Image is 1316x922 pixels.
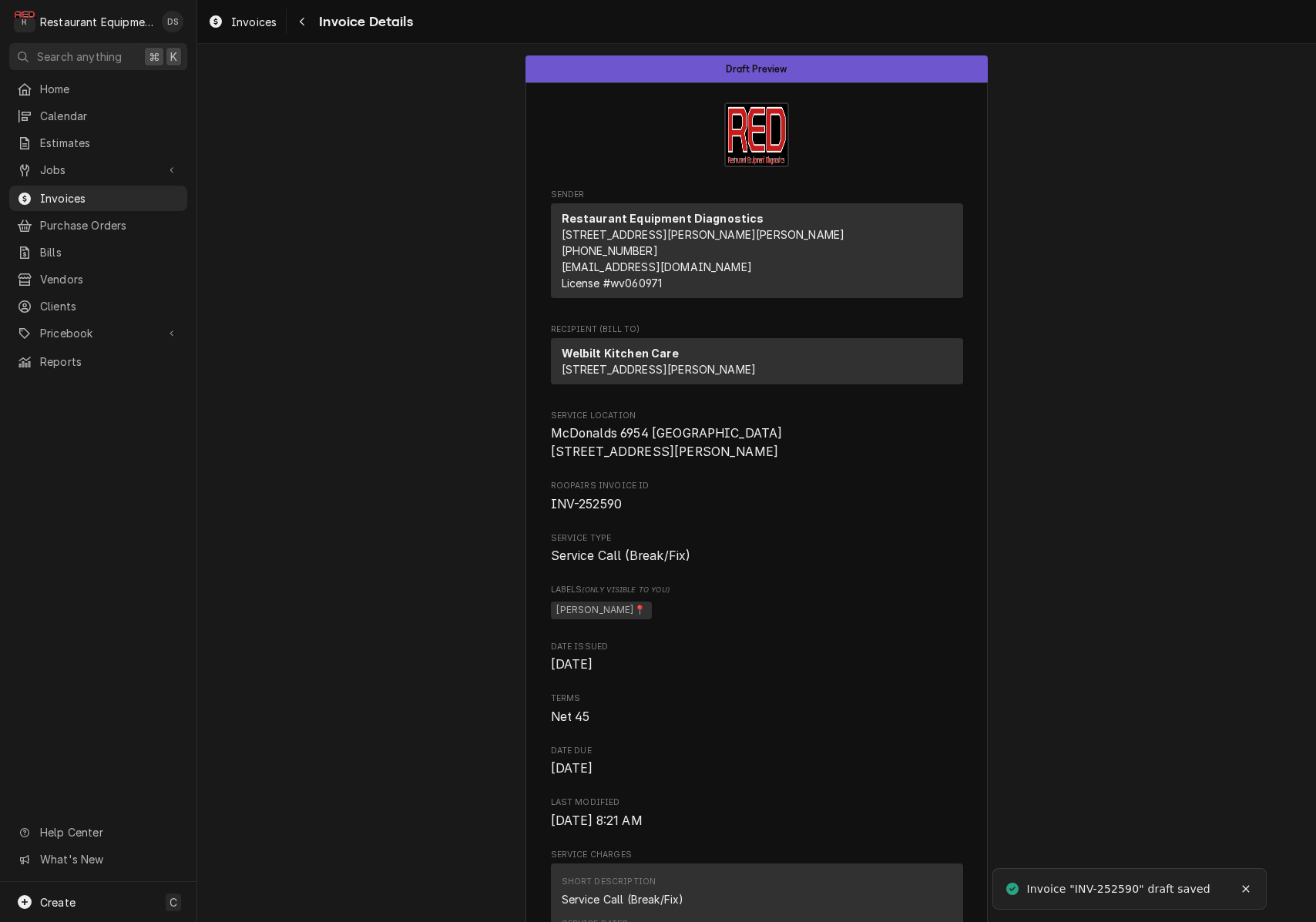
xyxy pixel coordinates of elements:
span: Search anything [37,49,122,65]
div: R [14,11,35,32]
button: Navigate back [290,9,314,34]
div: Invoice Sender [551,189,963,305]
a: Invoices [202,9,283,35]
span: Vendors [40,271,180,287]
span: Terms [551,692,963,705]
div: Restaurant Equipment Diagnostics [40,14,153,30]
div: Date Due [551,745,963,778]
span: Last Modified [551,796,963,809]
span: Service Call (Break/Fix) [551,548,691,563]
span: Create [40,896,76,909]
div: [object Object] [551,584,963,622]
span: Reports [40,354,180,370]
span: Calendar [40,108,180,124]
a: Vendors [9,267,187,292]
span: What's New [40,851,178,867]
span: (Only Visible to You) [582,585,669,594]
span: [PERSON_NAME]📍 [551,602,652,620]
span: Pricebook [40,325,156,341]
span: [DATE] [551,761,593,776]
span: Draft Preview [726,64,787,74]
div: Short Description [562,891,684,907]
a: Go to Help Center [9,820,187,845]
div: Last Modified [551,796,963,830]
span: Service Location [551,410,963,422]
div: Sender [551,203,963,298]
span: Service Type [551,532,963,545]
span: Date Due [551,745,963,757]
div: Short Description [562,876,656,888]
span: Jobs [40,162,156,178]
span: Help Center [40,824,178,840]
span: Sender [551,189,963,201]
a: Go to Jobs [9,157,187,183]
span: Clients [40,298,180,314]
span: K [170,49,177,65]
a: Go to Pricebook [9,320,187,346]
span: Date Issued [551,641,963,653]
a: Calendar [9,103,187,129]
span: [STREET_ADDRESS][PERSON_NAME][PERSON_NAME] [562,228,845,241]
a: Clients [9,293,187,319]
span: Labels [551,584,963,596]
span: C [170,894,177,910]
div: Roopairs Invoice ID [551,480,963,513]
img: Logo [724,102,789,167]
a: Estimates [9,130,187,156]
strong: Restaurant Equipment Diagnostics [562,212,764,225]
button: Search anything⌘K [9,43,187,70]
div: Date Issued [551,641,963,674]
span: [object Object] [551,599,963,622]
span: [DATE] 8:21 AM [551,813,643,828]
span: Service Charges [551,849,963,861]
div: Derek Stewart's Avatar [162,11,183,32]
a: Invoices [9,186,187,211]
div: Short Description [562,876,684,907]
span: McDonalds 6954 [GEOGRAPHIC_DATA] [STREET_ADDRESS][PERSON_NAME] [551,426,783,459]
span: INV-252590 [551,497,623,511]
div: Service Location [551,410,963,461]
a: Bills [9,240,187,265]
span: Recipient (Bill To) [551,324,963,336]
span: [DATE] [551,657,593,672]
span: Service Type [551,547,963,565]
span: Net 45 [551,709,590,724]
a: [EMAIL_ADDRESS][DOMAIN_NAME] [562,260,752,273]
span: Bills [40,244,180,260]
span: Roopairs Invoice ID [551,480,963,492]
span: Invoices [40,190,180,206]
span: ⌘ [149,49,159,65]
strong: Welbilt Kitchen Care [562,347,679,360]
span: Date Issued [551,655,963,674]
div: Service Type [551,532,963,565]
a: Reports [9,349,187,374]
span: Roopairs Invoice ID [551,495,963,514]
div: DS [162,11,183,32]
span: Service Location [551,424,963,461]
span: Purchase Orders [40,217,180,233]
span: Home [40,81,180,97]
span: License # wv060971 [562,277,663,290]
div: Status [525,55,988,82]
div: Invoice Recipient [551,324,963,391]
span: Last Modified [551,812,963,830]
div: Recipient (Bill To) [551,338,963,384]
a: [PHONE_NUMBER] [562,244,658,257]
span: Date Due [551,759,963,778]
div: Invoice "INV-252590" draft saved [1026,881,1212,897]
span: Estimates [40,135,180,151]
div: Sender [551,203,963,304]
div: Restaurant Equipment Diagnostics's Avatar [14,11,35,32]
span: Invoices [231,14,277,30]
a: Purchase Orders [9,213,187,238]
span: Invoice Details [314,12,412,32]
span: [STREET_ADDRESS][PERSON_NAME] [562,363,757,376]
div: Terms [551,692,963,726]
a: Go to What's New [9,847,187,872]
a: Home [9,76,187,102]
div: Recipient (Bill To) [551,338,963,391]
span: Terms [551,708,963,726]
